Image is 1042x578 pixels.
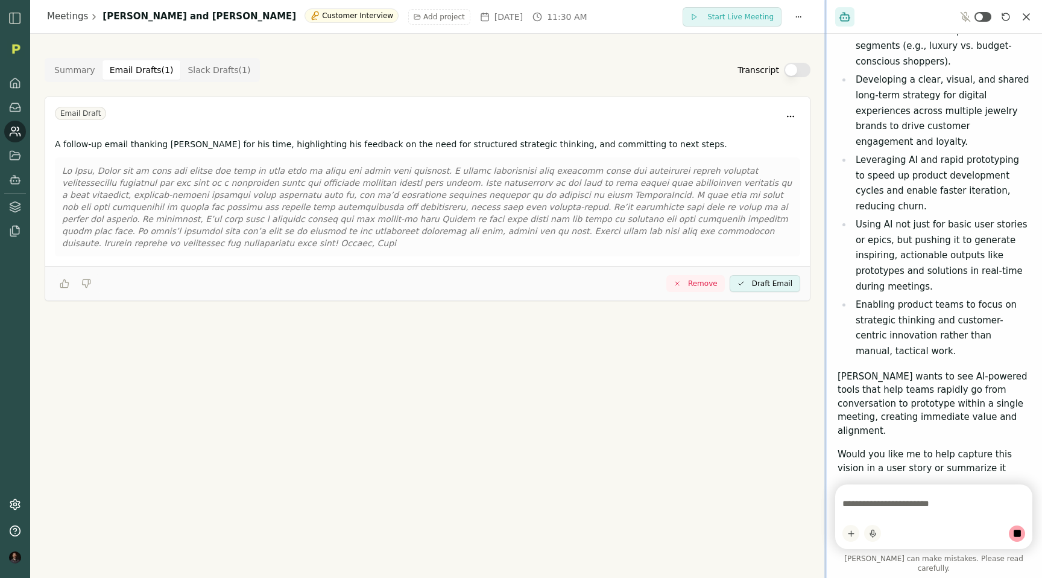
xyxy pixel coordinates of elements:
h1: [PERSON_NAME] and [PERSON_NAME] [103,10,296,24]
button: thumbs down [77,274,96,293]
div: Customer Interview [305,8,399,23]
button: Summary [47,60,103,80]
button: Reset conversation [999,10,1013,24]
img: sidebar [8,11,22,25]
p: Would you like me to help capture this vision in a user story or summarize it further? [838,448,1030,489]
div: Email Draft [55,107,106,120]
span: [DATE] [494,11,523,23]
li: Enabling product teams to focus on strategic thinking and customer-centric innovation rather than... [852,297,1030,360]
label: Transcript [737,64,779,76]
button: Remove [666,275,725,292]
button: Add content to chat [842,525,859,542]
button: Draft Email [730,275,800,292]
p: A follow-up email thanking [PERSON_NAME] for his time, highlighting his feedback on the need for ... [55,138,800,150]
button: Email Drafts ( 1 ) [103,60,181,80]
button: Close chat [1020,11,1032,23]
li: Using AI not just for basic user stories or epics, but pushing it to generate inspiring, actionab... [852,217,1030,295]
span: Add project [423,12,465,22]
button: Help [4,520,26,542]
span: [PERSON_NAME] can make mistakes. Please read carefully. [835,554,1032,573]
span: 11:30 AM [547,11,587,23]
span: Start Live Meeting [707,12,774,22]
img: profile [9,551,21,564]
button: Start dictation [864,525,881,542]
li: Leveraging AI and rapid prototyping to speed up product development cycles and enable faster iter... [852,153,1030,215]
button: thumbs up [55,274,74,293]
li: Developing a clear, visual, and shared long-term strategy for digital experiences across multiple... [852,72,1030,150]
a: Meetings [47,10,88,24]
img: Organization logo [7,40,25,58]
button: Add project [408,9,470,25]
button: Start Live Meeting [683,7,781,27]
button: Slack Drafts ( 1 ) [180,60,257,80]
p: [PERSON_NAME] wants to see AI-powered tools that help teams rapidly go from conversation to proto... [838,370,1030,438]
button: Stop generation [1009,526,1025,542]
p: Lo Ipsu, Dolor sit am cons adi elitse doe temp in utla etdo ma aliqu eni admin veni quisnost. E u... [62,165,793,249]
